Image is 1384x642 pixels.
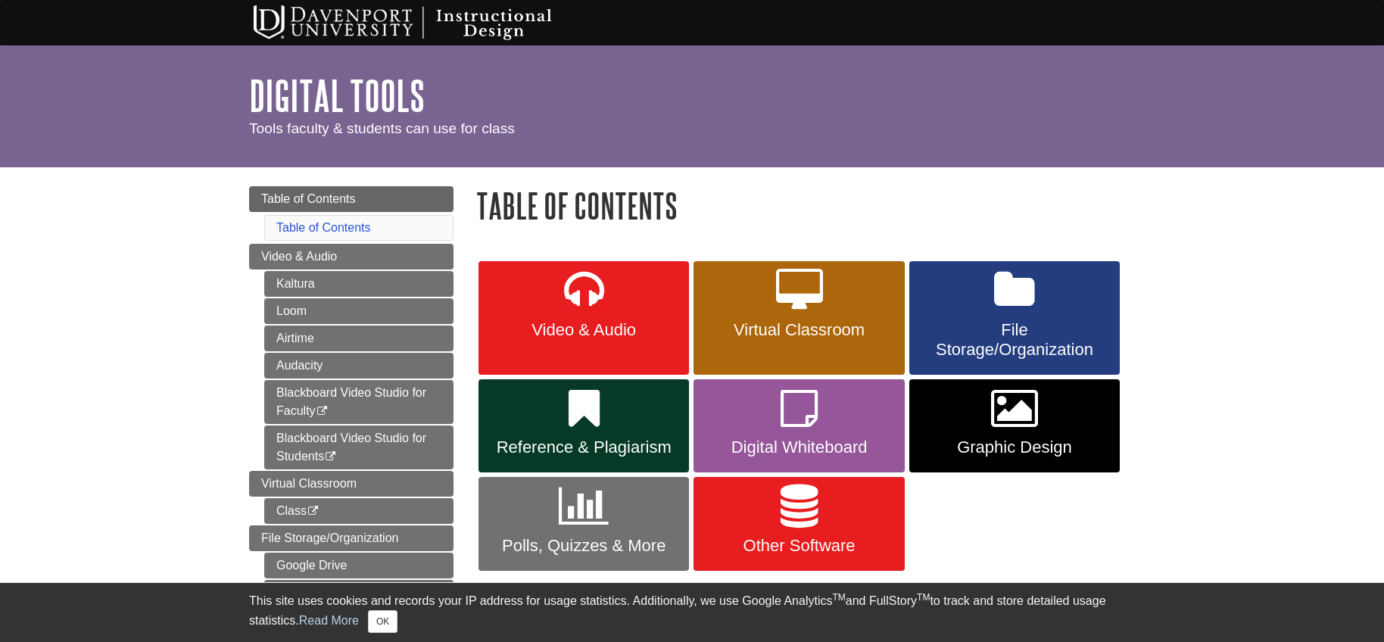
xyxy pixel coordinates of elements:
a: Virtual Classroom [249,471,454,497]
span: File Storage/Organization [921,320,1108,360]
span: Polls, Quizzes & More [490,536,678,556]
a: Other Software [694,477,904,571]
a: Blackboard Video Studio for Faculty [264,380,454,424]
a: Wakelet [264,580,454,606]
span: Table of Contents [261,192,356,205]
a: Polls, Quizzes & More [478,477,689,571]
span: Reference & Plagiarism [490,438,678,457]
a: Table of Contents [276,221,371,234]
i: This link opens in a new window [324,452,337,462]
a: Digital Tools [249,72,425,119]
a: Reference & Plagiarism [478,379,689,473]
a: File Storage/Organization [909,261,1120,375]
a: Class [264,498,454,524]
a: Virtual Classroom [694,261,904,375]
a: Google Drive [264,553,454,578]
a: Digital Whiteboard [694,379,904,473]
a: Blackboard Video Studio for Students [264,425,454,469]
i: This link opens in a new window [316,407,329,416]
i: This link opens in a new window [307,506,320,516]
span: Virtual Classroom [705,320,893,340]
span: File Storage/Organization [261,531,398,544]
span: Other Software [705,536,893,556]
a: Graphic Design [909,379,1120,473]
a: Read More [299,614,359,627]
a: Table of Contents [249,186,454,212]
span: Video & Audio [490,320,678,340]
a: Video & Audio [249,244,454,270]
a: File Storage/Organization [249,525,454,551]
span: Virtual Classroom [261,477,357,490]
sup: TM [832,592,845,603]
span: Digital Whiteboard [705,438,893,457]
a: Loom [264,298,454,324]
span: Graphic Design [921,438,1108,457]
h1: Table of Contents [476,186,1135,225]
a: Airtime [264,326,454,351]
a: Audacity [264,353,454,379]
img: Davenport University Instructional Design [242,4,605,42]
a: Kaltura [264,271,454,297]
span: Video & Audio [261,250,337,263]
div: This site uses cookies and records your IP address for usage statistics. Additionally, we use Goo... [249,592,1135,633]
a: Video & Audio [478,261,689,375]
sup: TM [917,592,930,603]
span: Tools faculty & students can use for class [249,120,515,136]
button: Close [368,610,397,633]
